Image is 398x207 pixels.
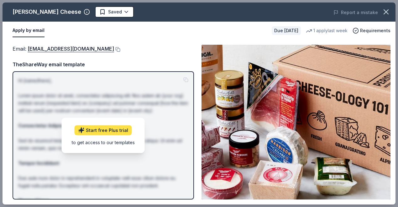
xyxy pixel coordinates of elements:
a: Start free Plus trial [75,125,132,135]
img: Image for Murray's Cheese [202,45,390,199]
a: [EMAIL_ADDRESS][DOMAIN_NAME] [28,45,114,53]
button: Report a mistake [333,9,378,16]
div: TheShareWay email template [13,60,194,68]
span: Email : [13,46,114,52]
strong: Magna Aliqua [18,198,49,203]
button: Saved [95,6,134,18]
strong: Consectetur Adipiscing [18,123,72,128]
div: to get access to our templates [72,139,135,145]
div: 1 apply last week [306,27,348,34]
button: Apply by email [13,24,45,37]
strong: Tempor Incididunt [18,160,59,166]
span: Saved [108,8,122,16]
div: Due [DATE] [272,26,301,35]
button: Requirements [353,27,390,34]
div: [PERSON_NAME] Cheese [13,7,81,17]
span: Requirements [360,27,390,34]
